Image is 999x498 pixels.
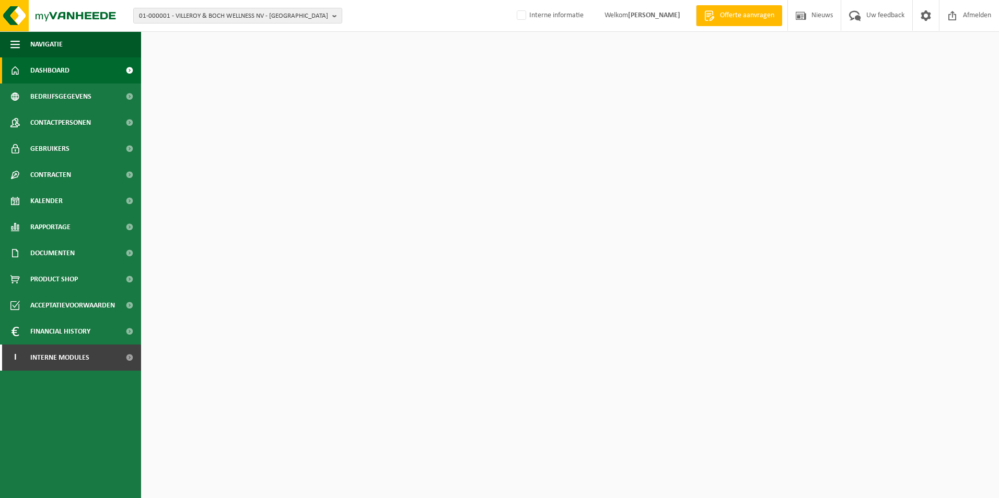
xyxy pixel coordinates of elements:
[139,8,328,24] span: 01-000001 - VILLEROY & BOCH WELLNESS NV - [GEOGRAPHIC_DATA]
[30,110,91,136] span: Contactpersonen
[30,84,91,110] span: Bedrijfsgegevens
[30,214,71,240] span: Rapportage
[133,8,342,23] button: 01-000001 - VILLEROY & BOCH WELLNESS NV - [GEOGRAPHIC_DATA]
[30,266,78,292] span: Product Shop
[30,188,63,214] span: Kalender
[10,345,20,371] span: I
[30,345,89,371] span: Interne modules
[696,5,782,26] a: Offerte aanvragen
[30,240,75,266] span: Documenten
[30,162,71,188] span: Contracten
[30,57,69,84] span: Dashboard
[30,136,69,162] span: Gebruikers
[628,11,680,19] strong: [PERSON_NAME]
[515,8,584,23] label: Interne informatie
[717,10,777,21] span: Offerte aanvragen
[30,292,115,318] span: Acceptatievoorwaarden
[30,31,63,57] span: Navigatie
[30,318,90,345] span: Financial History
